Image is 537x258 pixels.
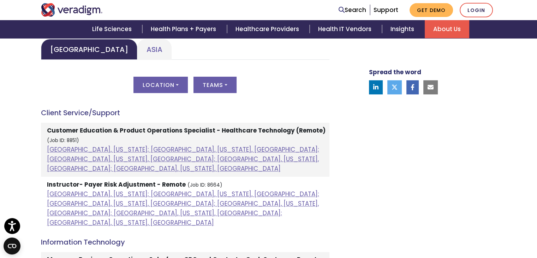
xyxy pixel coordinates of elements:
[41,3,103,17] img: Veradigm logo
[193,77,237,93] button: Teams
[41,39,137,60] a: [GEOGRAPHIC_DATA]
[47,190,319,227] a: [GEOGRAPHIC_DATA], [US_STATE]; [GEOGRAPHIC_DATA], [US_STATE], [GEOGRAPHIC_DATA]; [GEOGRAPHIC_DATA...
[47,180,186,189] strong: Instructor- Payer Risk Adjustment - Remote
[41,109,329,117] h4: Client Service/Support
[142,20,227,38] a: Health Plans + Payers
[41,238,329,246] h4: Information Technology
[382,20,425,38] a: Insights
[460,3,493,17] a: Login
[187,182,222,188] small: (Job ID: 8664)
[369,68,421,76] strong: Spread the word
[374,6,398,14] a: Support
[47,126,326,135] strong: Customer Education & Product Operations Specialist - Healthcare Technology (Remote)
[227,20,310,38] a: Healthcare Providers
[425,20,469,38] a: About Us
[84,20,142,38] a: Life Sciences
[133,77,188,93] button: Location
[310,20,382,38] a: Health IT Vendors
[339,5,366,15] a: Search
[47,145,319,173] a: [GEOGRAPHIC_DATA], [US_STATE]; [GEOGRAPHIC_DATA], [US_STATE], [GEOGRAPHIC_DATA]; [GEOGRAPHIC_DATA...
[4,238,20,254] button: Open CMP widget
[47,137,79,144] small: (Job ID: 8851)
[410,3,453,17] a: Get Demo
[137,39,172,60] a: Asia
